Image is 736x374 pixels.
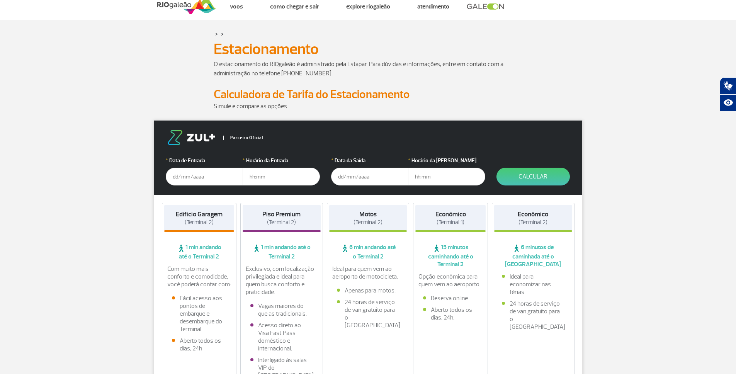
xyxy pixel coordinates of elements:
[214,59,523,78] p: O estacionamento do RIOgaleão é administrado pela Estapar. Para dúvidas e informações, entre em c...
[221,29,224,38] a: >
[332,265,404,280] p: Ideal para quem vem ao aeroporto de motocicleta.
[262,210,301,218] strong: Piso Premium
[518,219,547,226] span: (Terminal 2)
[346,3,390,10] a: Explore RIOgaleão
[437,219,464,226] span: (Terminal 1)
[270,3,319,10] a: Como chegar e sair
[331,168,408,185] input: dd/mm/aaaa
[176,210,223,218] strong: Edifício Garagem
[359,210,377,218] strong: Motos
[243,243,321,260] span: 1 min andando até o Terminal 2
[246,265,318,296] p: Exclusivo, com localização privilegiada e ideal para quem busca conforto e praticidade.
[230,3,243,10] a: Voos
[166,130,217,145] img: logo-zul.png
[417,3,449,10] a: Atendimento
[408,168,485,185] input: hh:mm
[423,306,478,321] li: Aberto todos os dias, 24h.
[214,102,523,111] p: Simule e compare as opções.
[518,210,548,218] strong: Econômico
[423,294,478,302] li: Reserva online
[720,94,736,111] button: Abrir recursos assistivos.
[502,273,564,296] li: Ideal para economizar nas férias
[250,302,313,318] li: Vagas maiores do que as tradicionais.
[172,337,227,352] li: Aberto todos os dias, 24h
[415,243,486,268] span: 15 minutos caminhando até o Terminal 2
[435,210,466,218] strong: Econômico
[214,42,523,56] h1: Estacionamento
[494,243,572,268] span: 6 minutos de caminhada até o [GEOGRAPHIC_DATA]
[354,219,382,226] span: (Terminal 2)
[250,321,313,352] li: Acesso direto ao Visa Fast Pass doméstico e internacional.
[214,87,523,102] h2: Calculadora de Tarifa do Estacionamento
[215,29,218,38] a: >
[185,219,214,226] span: (Terminal 2)
[166,168,243,185] input: dd/mm/aaaa
[172,294,227,333] li: Fácil acesso aos pontos de embarque e desembarque do Terminal
[337,287,399,294] li: Apenas para motos.
[243,168,320,185] input: hh:mm
[243,156,320,165] label: Horário da Entrada
[164,243,235,260] span: 1 min andando até o Terminal 2
[166,156,243,165] label: Data de Entrada
[223,136,263,140] span: Parceiro Oficial
[329,243,407,260] span: 6 min andando até o Terminal 2
[331,156,408,165] label: Data da Saída
[408,156,485,165] label: Horário da [PERSON_NAME]
[167,265,231,288] p: Com muito mais conforto e comodidade, você poderá contar com:
[720,77,736,94] button: Abrir tradutor de língua de sinais.
[418,273,483,288] p: Opção econômica para quem vem ao aeroporto.
[337,298,399,329] li: 24 horas de serviço de van gratuito para o [GEOGRAPHIC_DATA]
[720,77,736,111] div: Plugin de acessibilidade da Hand Talk.
[267,219,296,226] span: (Terminal 2)
[496,168,570,185] button: Calcular
[502,300,564,331] li: 24 horas de serviço de van gratuito para o [GEOGRAPHIC_DATA]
